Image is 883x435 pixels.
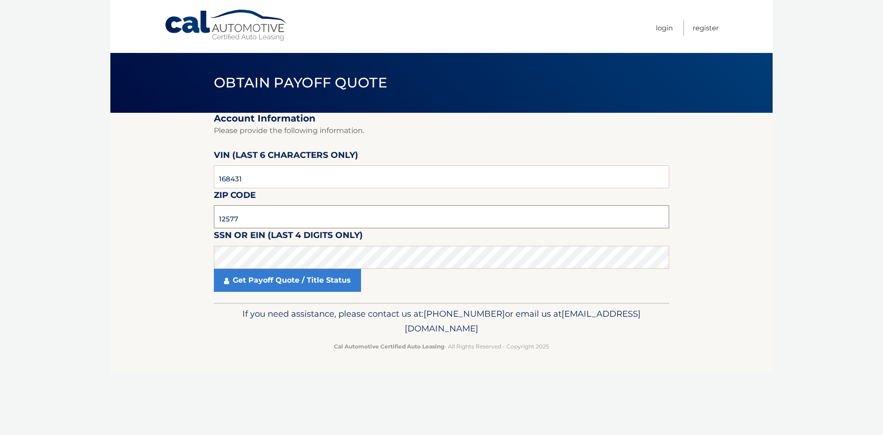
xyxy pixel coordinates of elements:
h2: Account Information [214,113,669,124]
p: - All Rights Reserved - Copyright 2025 [220,342,663,351]
label: Zip Code [214,188,256,205]
a: Register [693,20,719,35]
span: [PHONE_NUMBER] [424,308,505,319]
p: If you need assistance, please contact us at: or email us at [220,307,663,336]
a: Get Payoff Quote / Title Status [214,269,361,292]
strong: Cal Automotive Certified Auto Leasing [334,343,444,350]
span: Obtain Payoff Quote [214,74,387,91]
p: Please provide the following information. [214,124,669,137]
a: Login [656,20,673,35]
a: Cal Automotive [164,9,288,42]
label: SSN or EIN (last 4 digits only) [214,228,363,245]
label: VIN (last 6 characters only) [214,148,358,165]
